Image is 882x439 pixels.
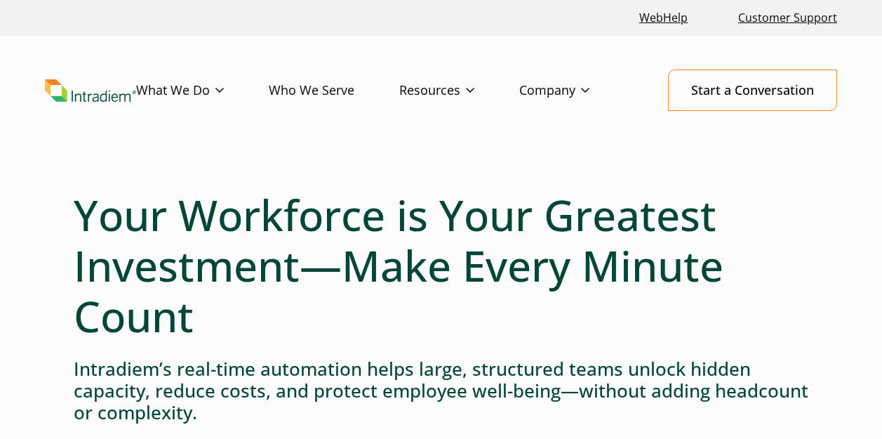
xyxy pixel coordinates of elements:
a: Start a Conversation [668,70,837,111]
h4: Intradiem’s real-time automation helps large, structured teams unlock hidden capacity, reduce cos... [74,358,808,424]
a: Customer Support [733,3,843,33]
img: Intradiem [45,79,136,102]
a: Company [519,70,634,111]
a: Link to homepage of Intradiem [45,79,136,102]
a: Link opens in a new window [634,3,693,33]
h1: Your Workforce is Your Greatest Investment—Make Every Minute Count [74,190,808,341]
a: Who We Serve [269,70,399,111]
a: What We Do [136,70,269,111]
a: Resources [399,70,519,111]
